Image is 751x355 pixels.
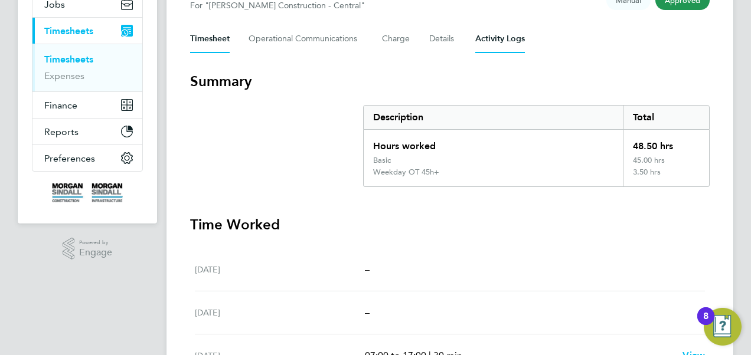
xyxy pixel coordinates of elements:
button: Timesheets [32,18,142,44]
div: [DATE] [195,305,365,320]
h3: Time Worked [190,215,710,234]
div: Hours worked [364,130,623,156]
span: Engage [79,248,112,258]
div: 45.00 hrs [623,156,709,167]
button: Activity Logs [475,25,525,53]
a: Timesheets [44,54,93,65]
span: – [365,307,370,318]
span: Preferences [44,153,95,164]
button: Finance [32,92,142,118]
button: Charge [382,25,410,53]
img: morgansindall-logo-retina.png [52,183,123,202]
a: Powered byEngage [63,238,113,260]
span: Powered by [79,238,112,248]
div: For "[PERSON_NAME] Construction - Central" [190,1,489,11]
a: Go to home page [32,183,143,202]
button: Reports [32,119,142,144]
span: Timesheets [44,25,93,37]
button: Open Resource Center, 8 new notifications [704,308,742,346]
div: Summary [363,105,710,187]
div: Timesheets [32,44,142,91]
a: Expenses [44,70,84,81]
div: 3.50 hrs [623,167,709,186]
div: Description [364,106,623,129]
span: – [365,264,370,275]
button: Details [429,25,456,53]
button: Preferences [32,145,142,171]
button: Operational Communications [249,25,363,53]
div: 48.50 hrs [623,130,709,156]
span: Finance [44,100,77,111]
span: Reports [44,126,79,137]
div: Weekday OT 45h+ [373,167,439,177]
div: Basic [373,156,391,165]
div: [DATE] [195,262,365,277]
h3: Summary [190,72,710,91]
button: Timesheet [190,25,230,53]
div: Total [623,106,709,129]
div: 8 [703,316,708,331]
